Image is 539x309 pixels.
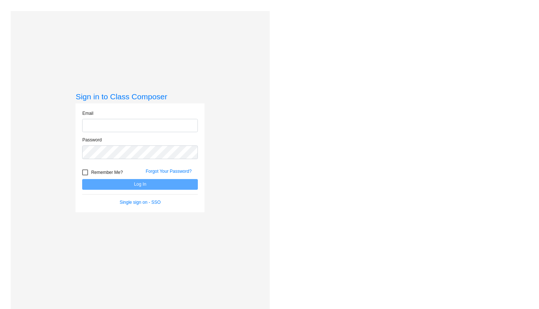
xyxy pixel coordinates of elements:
label: Email [82,110,93,117]
label: Password [82,137,102,143]
button: Log In [82,179,198,190]
span: Remember Me? [91,168,123,177]
a: Single sign on - SSO [120,200,161,205]
a: Forgot Your Password? [146,169,192,174]
h3: Sign in to Class Composer [76,92,204,101]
